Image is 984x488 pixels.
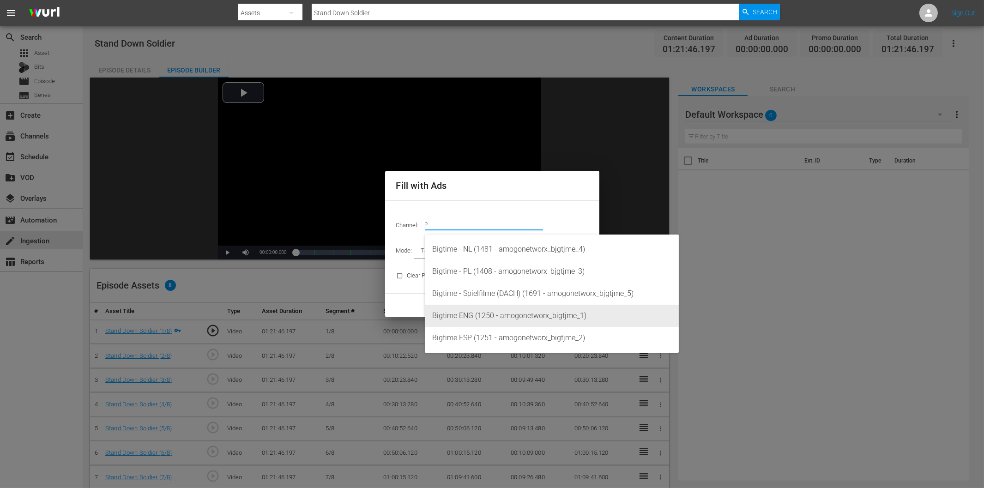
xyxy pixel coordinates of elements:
div: Bigtime ENG (1250 - amogonetworx_bigtjme_1) [432,305,671,327]
span: Channel: [396,222,425,229]
div: Mode: [391,240,594,264]
span: menu [6,7,17,18]
h2: Fill with Ads [396,178,588,193]
img: ans4CAIJ8jUAAAAAAAAAAAAAAAAAAAAAAAAgQb4GAAAAAAAAAAAAAAAAAAAAAAAAJMjXAAAAAAAAAAAAAAAAAAAAAAAAgAT5G... [22,2,66,24]
div: Bigtime ESP (1251 - amogonetworx_bigtjme_2) [432,327,671,349]
div: Bigtime - NL (1481 - amogonetworx_bjgtjme_4) [432,238,671,260]
div: Bigtime - Spielfilme (DACH) (1691 - amogonetworx_bjgtjme_5) [432,283,671,305]
a: Sign Out [951,9,975,17]
div: Bigtime - PL (1408 - amogonetworx_bjgtjme_3) [432,260,671,283]
div: Clear Promos Manually Added To Episode [391,264,521,288]
span: Search [753,4,777,20]
div: Target Duration [414,245,473,258]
